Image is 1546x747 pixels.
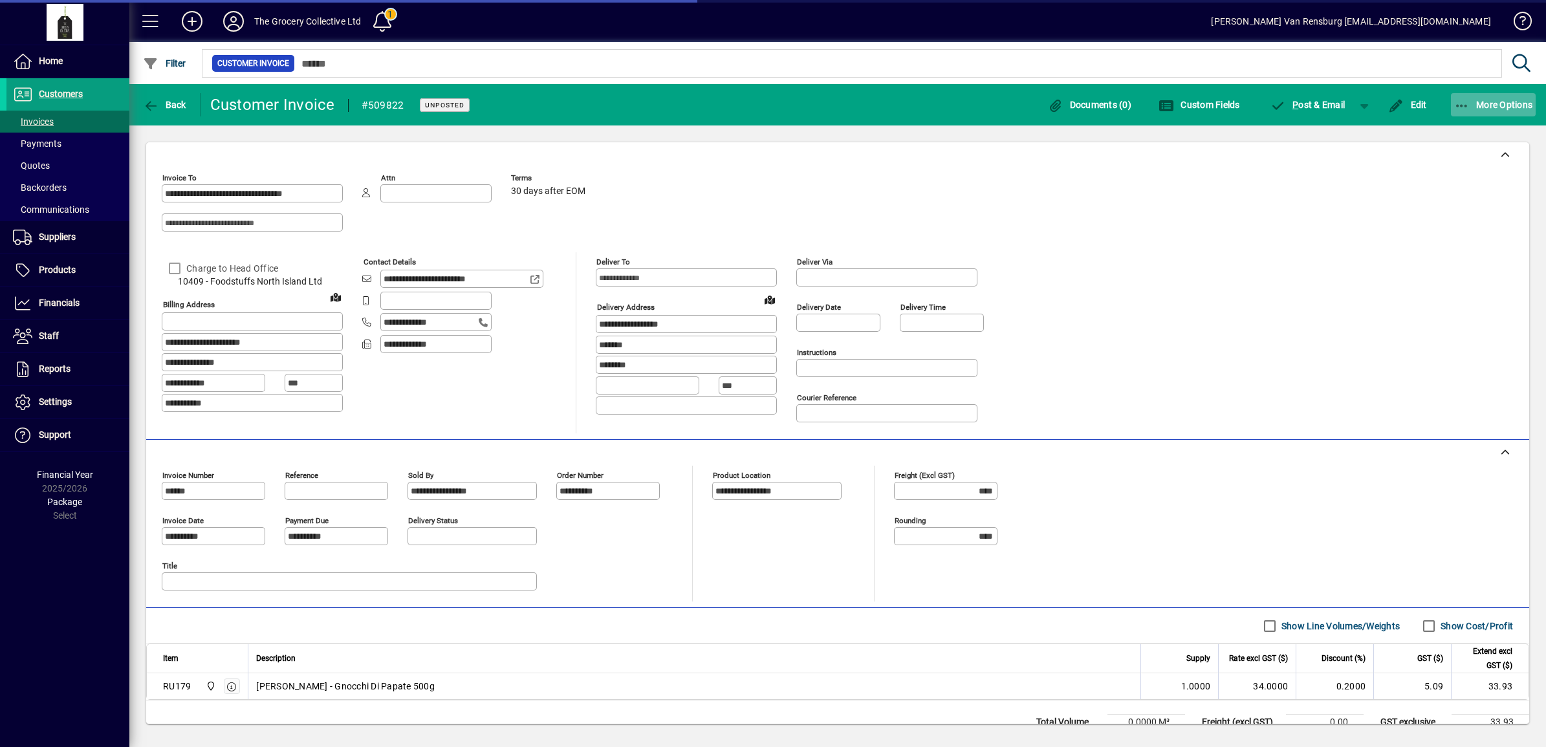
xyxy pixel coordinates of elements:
[1451,93,1536,116] button: More Options
[13,204,89,215] span: Communications
[425,101,464,109] span: Unposted
[1438,620,1513,633] label: Show Cost/Profit
[140,93,190,116] button: Back
[39,56,63,66] span: Home
[511,186,585,197] span: 30 days after EOM
[163,680,191,693] div: RU179
[162,275,343,288] span: 10409 - Foodstuffs North Island Ltd
[39,265,76,275] span: Products
[1226,680,1288,693] div: 34.0000
[13,160,50,171] span: Quotes
[557,471,604,480] mat-label: Order number
[1504,3,1530,45] a: Knowledge Base
[6,111,129,133] a: Invoices
[129,93,201,116] app-page-header-button: Back
[1286,715,1364,730] td: 0.00
[143,100,186,110] span: Back
[6,287,129,319] a: Financials
[895,516,926,525] mat-label: Rounding
[39,89,83,99] span: Customers
[1270,100,1345,110] span: ost & Email
[381,173,395,182] mat-label: Attn
[13,182,67,193] span: Backorders
[210,94,335,115] div: Customer Invoice
[285,471,318,480] mat-label: Reference
[759,289,780,310] a: View on map
[39,363,71,374] span: Reports
[1107,715,1185,730] td: 0.0000 M³
[408,471,433,480] mat-label: Sold by
[217,57,289,70] span: Customer Invoice
[511,174,589,182] span: Terms
[1195,715,1286,730] td: Freight (excl GST)
[254,11,362,32] div: The Grocery Collective Ltd
[1451,673,1529,699] td: 33.93
[6,199,129,221] a: Communications
[797,303,841,312] mat-label: Delivery date
[1454,100,1533,110] span: More Options
[1181,680,1211,693] span: 1.0000
[6,254,129,287] a: Products
[39,298,80,308] span: Financials
[39,429,71,440] span: Support
[797,393,856,402] mat-label: Courier Reference
[6,155,129,177] a: Quotes
[596,257,630,266] mat-label: Deliver To
[13,116,54,127] span: Invoices
[1296,673,1373,699] td: 0.2000
[1322,651,1366,666] span: Discount (%)
[1292,100,1298,110] span: P
[362,95,404,116] div: #509822
[1159,100,1240,110] span: Custom Fields
[1047,100,1131,110] span: Documents (0)
[1388,100,1427,110] span: Edit
[163,651,179,666] span: Item
[1186,651,1210,666] span: Supply
[1452,715,1529,730] td: 33.93
[1211,11,1491,32] div: [PERSON_NAME] Van Rensburg [EMAIL_ADDRESS][DOMAIN_NAME]
[162,561,177,570] mat-label: Title
[1264,93,1352,116] button: Post & Email
[1459,644,1512,673] span: Extend excl GST ($)
[256,651,296,666] span: Description
[1155,93,1243,116] button: Custom Fields
[140,52,190,75] button: Filter
[37,470,93,480] span: Financial Year
[6,45,129,78] a: Home
[47,497,82,507] span: Package
[143,58,186,69] span: Filter
[285,516,329,525] mat-label: Payment due
[1373,673,1451,699] td: 5.09
[713,471,770,480] mat-label: Product location
[1229,651,1288,666] span: Rate excl GST ($)
[162,516,204,525] mat-label: Invoice date
[6,419,129,451] a: Support
[6,177,129,199] a: Backorders
[39,232,76,242] span: Suppliers
[325,287,346,307] a: View on map
[895,471,955,480] mat-label: Freight (excl GST)
[6,320,129,352] a: Staff
[39,396,72,407] span: Settings
[256,680,435,693] span: [PERSON_NAME] - Gnocchi Di Papate 500g
[900,303,946,312] mat-label: Delivery time
[6,386,129,418] a: Settings
[6,353,129,385] a: Reports
[1044,93,1135,116] button: Documents (0)
[6,133,129,155] a: Payments
[1374,715,1452,730] td: GST exclusive
[162,471,214,480] mat-label: Invoice number
[171,10,213,33] button: Add
[1385,93,1430,116] button: Edit
[202,679,217,693] span: 4/75 Apollo Drive
[39,330,59,341] span: Staff
[408,516,458,525] mat-label: Delivery status
[162,173,197,182] mat-label: Invoice To
[6,221,129,254] a: Suppliers
[1417,651,1443,666] span: GST ($)
[213,10,254,33] button: Profile
[797,257,833,266] mat-label: Deliver via
[13,138,61,149] span: Payments
[797,348,836,357] mat-label: Instructions
[1030,715,1107,730] td: Total Volume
